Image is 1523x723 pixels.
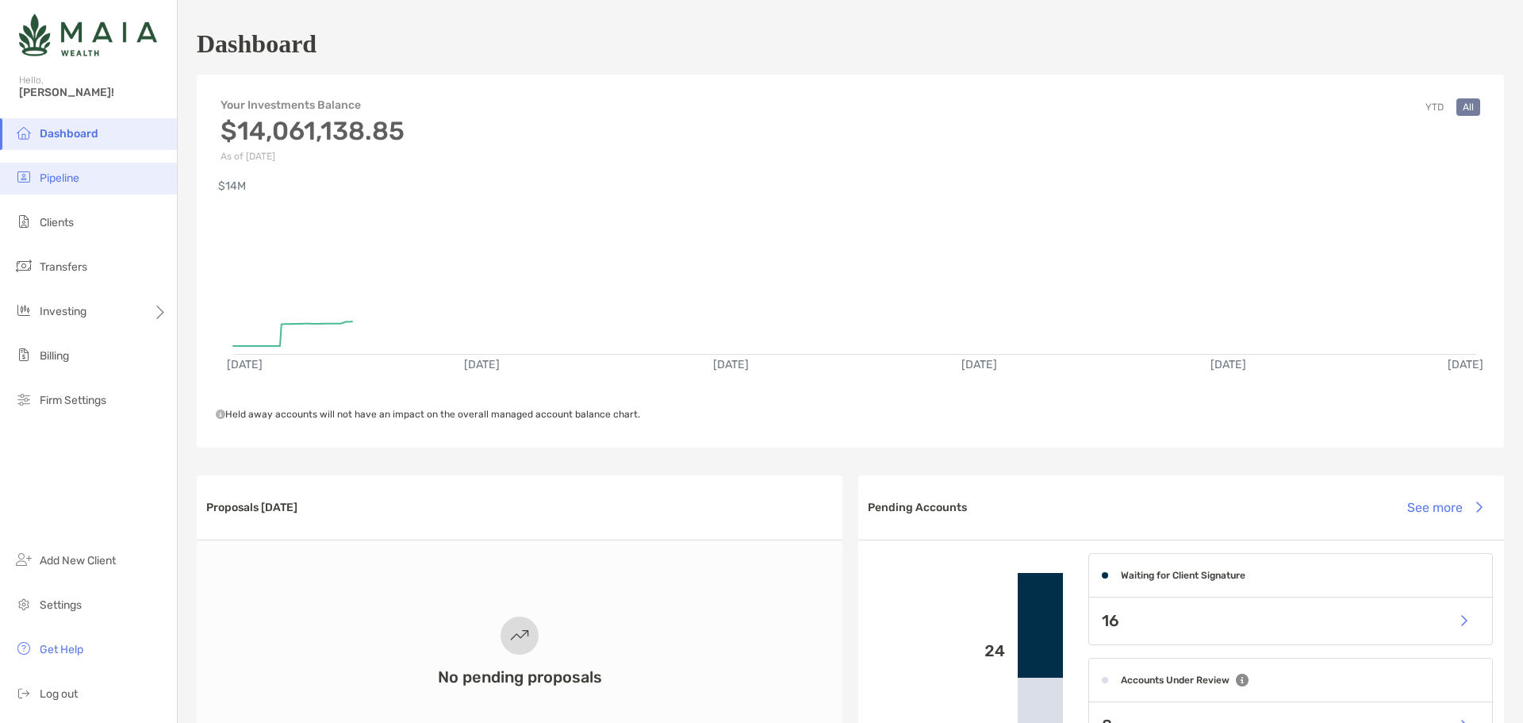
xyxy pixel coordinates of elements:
text: [DATE] [464,358,500,371]
p: 24 [871,641,1005,661]
img: get-help icon [14,639,33,658]
span: Investing [40,305,86,318]
span: Firm Settings [40,394,106,407]
span: Clients [40,216,74,229]
h3: No pending proposals [438,667,602,686]
span: Billing [40,349,69,363]
img: settings icon [14,594,33,613]
img: add_new_client icon [14,550,33,569]
span: Add New Client [40,554,116,567]
img: dashboard icon [14,123,33,142]
h4: Accounts Under Review [1121,675,1230,686]
img: transfers icon [14,256,33,275]
h3: Proposals [DATE] [206,501,297,514]
span: Log out [40,687,78,701]
text: [DATE] [1448,358,1483,371]
span: Transfers [40,260,87,274]
img: clients icon [14,212,33,231]
span: Get Help [40,643,83,656]
p: 16 [1102,611,1119,631]
button: YTD [1419,98,1450,116]
img: logout icon [14,683,33,702]
h3: $14,061,138.85 [221,116,405,146]
img: pipeline icon [14,167,33,187]
button: All [1456,98,1480,116]
h3: Pending Accounts [868,501,967,514]
text: [DATE] [961,358,997,371]
span: Dashboard [40,127,98,140]
span: Pipeline [40,171,79,185]
img: investing icon [14,301,33,320]
img: billing icon [14,345,33,364]
h1: Dashboard [197,29,316,59]
h4: Waiting for Client Signature [1121,570,1245,581]
p: As of [DATE] [221,151,405,162]
span: Held away accounts will not have an impact on the overall managed account balance chart. [216,409,640,420]
text: [DATE] [227,358,263,371]
text: [DATE] [713,358,749,371]
span: Settings [40,598,82,612]
span: [PERSON_NAME]! [19,86,167,99]
img: firm-settings icon [14,390,33,409]
button: See more [1394,490,1494,525]
text: [DATE] [1210,358,1246,371]
img: Zoe Logo [19,6,157,63]
text: $14M [218,179,246,193]
h4: Your Investments Balance [221,98,405,112]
